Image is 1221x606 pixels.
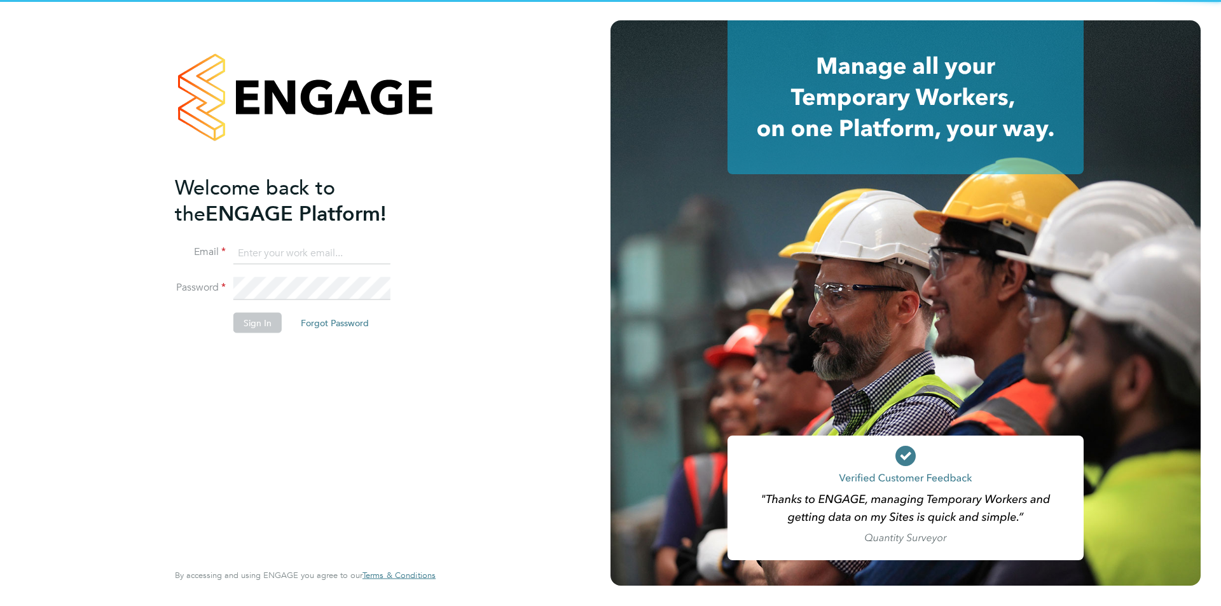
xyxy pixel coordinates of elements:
label: Password [175,281,226,294]
input: Enter your work email... [233,242,390,265]
span: Terms & Conditions [362,570,436,581]
button: Sign In [233,313,282,333]
span: Welcome back to the [175,175,335,226]
span: By accessing and using ENGAGE you agree to our [175,570,436,581]
label: Email [175,245,226,259]
button: Forgot Password [291,313,379,333]
h2: ENGAGE Platform! [175,174,423,226]
a: Terms & Conditions [362,570,436,581]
